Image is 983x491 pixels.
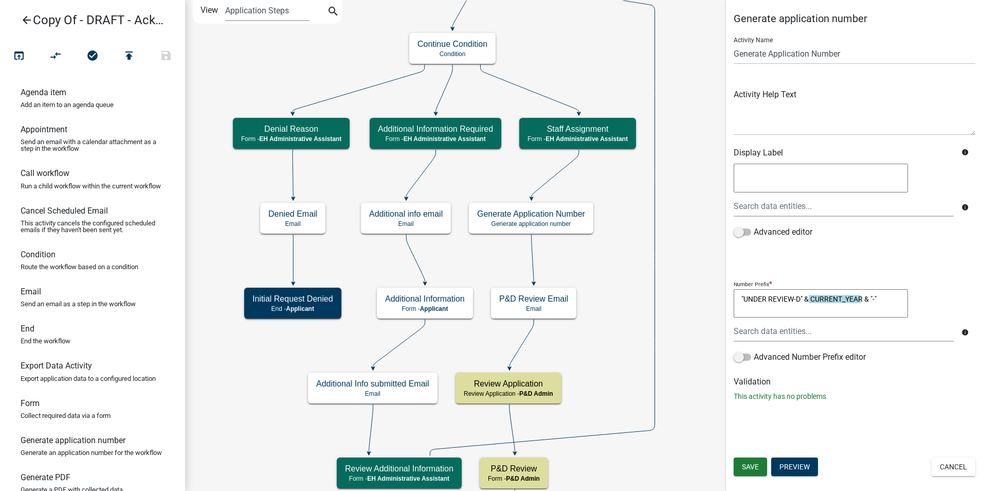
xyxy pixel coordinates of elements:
[325,4,341,21] button: search
[8,8,169,32] a: Copy Of - DRAFT - Acknowledgement of Demolition Certificate
[21,449,162,456] p: Generate an application number for the workflow
[148,45,185,67] button: Save
[123,49,135,64] i: publish
[316,390,429,397] p: Email
[21,375,156,382] p: Export application data to a configured location
[21,301,136,307] p: Send an email as a step in the workflow
[464,379,553,389] h5: Review Application
[734,12,975,25] h5: Generate application number
[21,14,33,28] i: arrow_back
[21,183,161,189] p: Run a child workflow within the current workflow
[86,49,99,64] i: check_circle
[268,209,317,219] h5: Denied Email
[417,39,487,49] h5: Continue Condition
[21,138,165,152] p: Send an email with a calendar attachment as a step in the workflow
[385,305,465,312] p: Form -
[268,220,317,227] p: Email
[259,135,341,143] span: EH Administrative Assistant
[74,45,111,67] button: No problems
[477,220,585,227] p: Generate application number
[345,475,453,482] p: Form -
[369,220,443,227] p: Email
[21,101,114,108] p: Add an item to an agenda queue
[21,412,111,419] p: Collect required data via a form
[111,45,148,67] button: Publish
[21,361,92,371] h6: Export Data Activity
[734,321,954,342] input: Search data entities...
[160,49,172,64] i: save
[21,168,69,178] h6: Call workflow
[50,49,62,64] i: compare_arrows
[21,264,138,270] p: Route the workflow based on a condition
[527,124,628,134] h5: Staff Assignment
[488,464,540,474] h5: P&D Review
[37,45,74,67] button: Auto Layout
[21,206,108,216] h6: Cancel Scheduled Email
[252,305,333,312] p: End -
[499,305,568,312] p: Email
[734,458,767,476] button: Save
[1,45,38,67] button: Test Workflow
[734,226,812,238] label: Advanced editor
[519,390,553,397] span: P&D Admin
[477,209,585,219] h5: Generate Application Number
[961,149,969,156] i: info
[241,124,341,134] h5: Denial Reason
[742,463,759,471] span: Save
[734,391,975,402] p: This activity has no problems
[961,204,969,211] i: info
[327,5,339,20] i: search
[404,135,486,143] span: EH Administrative Assistant
[316,379,429,389] h5: Additional Info submitted Email
[286,305,314,312] span: Applicant
[545,135,628,143] span: EH Administrative Assistant
[464,390,553,397] p: Review Application -
[734,148,954,157] h6: Display Label
[21,287,41,296] h6: Email
[734,351,866,363] label: Advanced Number Prefix editor
[21,398,40,408] h6: Form
[734,196,954,217] input: Search data entities...
[378,135,493,143] p: Form -
[21,125,67,134] h6: Appointment
[499,294,568,304] h5: P&D Review Email
[21,338,70,344] p: End the workflow
[378,124,493,134] h5: Additional Information Required
[961,329,969,336] i: info
[21,87,66,97] h6: Agenda item
[420,305,448,312] span: Applicant
[13,49,25,64] i: open_in_browser
[385,294,465,304] h5: Additional Information
[734,281,769,288] p: Number Prefix
[21,220,165,233] p: This activity cancels the configured scheduled emails if they haven't been sent yet.
[21,472,70,482] h6: Generate PDF
[506,475,540,482] span: P&D Admin
[345,464,453,474] h5: Review Additional Information
[932,458,975,476] button: Cancel
[1,45,185,70] div: Workflow actions
[367,475,449,482] span: EH Administrative Assistant
[21,435,125,445] h6: Generate application number
[241,135,341,143] p: Form -
[771,458,818,476] button: Preview
[369,209,443,219] h5: Additional info email
[488,475,540,482] p: Form -
[734,377,975,387] h6: Validation
[417,50,487,58] p: Condition
[252,294,333,304] h5: Initial Request Denied
[21,324,34,334] h6: End
[527,135,628,143] p: Form -
[21,250,56,259] h6: Condition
